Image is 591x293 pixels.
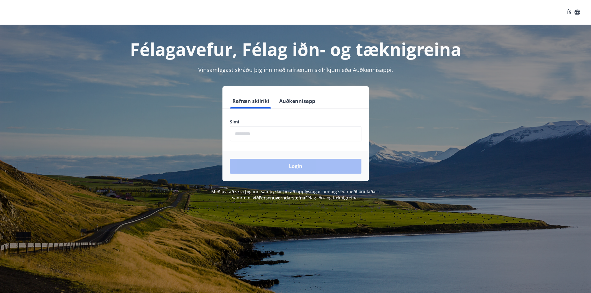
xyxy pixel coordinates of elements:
button: Auðkennisapp [277,94,318,109]
span: Vinsamlegast skráðu þig inn með rafrænum skilríkjum eða Auðkennisappi. [198,66,393,73]
button: Rafræn skilríki [230,94,272,109]
h1: Félagavefur, Félag iðn- og tæknigreina [80,37,512,61]
label: Sími [230,119,361,125]
button: ÍS [564,7,584,18]
span: Með því að skrá þig inn samþykkir þú að upplýsingar um þig séu meðhöndlaðar í samræmi við Félag i... [211,189,380,201]
a: Persónuverndarstefna [259,195,305,201]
